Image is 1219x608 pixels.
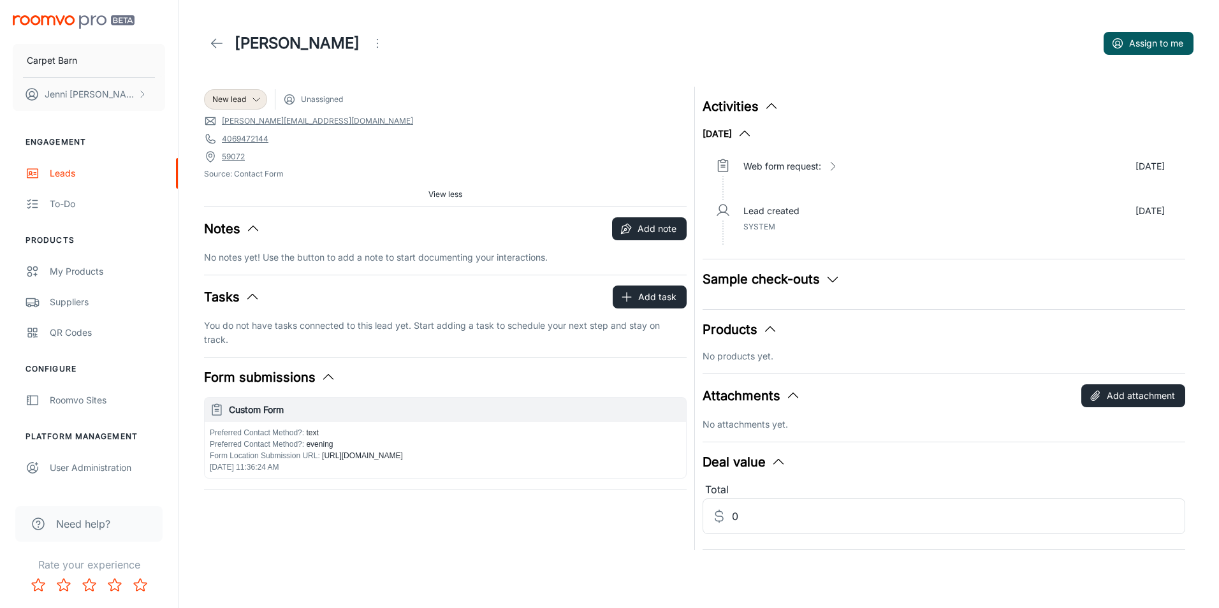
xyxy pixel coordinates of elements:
button: Add task [613,286,687,308]
div: To-do [50,197,165,211]
button: Add note [612,217,687,240]
button: Sample check-outs [703,270,840,289]
p: Rate your experience [10,557,168,572]
h1: [PERSON_NAME] [235,32,360,55]
span: View less [428,189,462,200]
p: Jenni [PERSON_NAME] [45,87,135,101]
span: evening [304,440,333,449]
input: Estimated deal value [732,498,1185,534]
span: Preferred Contact Method? : [210,428,304,437]
button: Rate 1 star [26,572,51,598]
button: Assign to me [1104,32,1193,55]
p: No attachments yet. [703,417,1185,431]
button: Add attachment [1081,384,1185,407]
span: Need help? [56,516,110,532]
span: System [743,222,775,231]
button: Rate 5 star [128,572,153,598]
button: Rate 3 star [77,572,102,598]
button: Rate 2 star [51,572,77,598]
a: [PERSON_NAME][EMAIL_ADDRESS][DOMAIN_NAME] [222,115,413,127]
a: 59072 [222,151,245,163]
button: Custom FormPreferred Contact Method?: textPreferred Contact Method?: eveningForm Location Submiss... [205,398,686,478]
button: Activities [703,97,779,116]
a: 4069472144 [222,133,268,145]
span: [DATE] 11:36:24 AM [210,463,279,472]
button: View less [423,185,467,204]
div: New lead [204,89,267,110]
div: QR Codes [50,326,165,340]
p: No notes yet! Use the button to add a note to start documenting your interactions. [204,250,687,264]
p: [DATE] [1135,204,1165,218]
div: Roomvo Sites [50,393,165,407]
p: You do not have tasks connected to this lead yet. Start adding a task to schedule your next step ... [204,319,687,347]
button: Deal value [703,452,786,472]
span: Preferred Contact Method? : [210,440,304,449]
span: Source: Contact Form [204,168,687,180]
span: New lead [212,94,246,105]
button: Attachments [703,386,801,405]
h6: Custom Form [229,403,681,417]
span: [URL][DOMAIN_NAME] [320,451,403,460]
div: User Administration [50,461,165,475]
span: Unassigned [301,94,343,105]
button: Tasks [204,287,260,307]
div: Suppliers [50,295,165,309]
p: Web form request: [743,159,821,173]
button: Notes [204,219,261,238]
button: [DATE] [703,126,752,141]
button: Carpet Barn [13,44,165,77]
p: [DATE] [1135,159,1165,173]
div: Total [703,482,1185,498]
img: Roomvo PRO Beta [13,15,135,29]
div: My Products [50,264,165,279]
button: Form submissions [204,368,336,387]
p: Lead created [743,204,799,218]
span: text [304,428,319,437]
button: Jenni [PERSON_NAME] [13,78,165,111]
button: Products [703,320,778,339]
span: Form Location Submission URL : [210,451,320,460]
button: Open menu [365,31,390,56]
div: Leads [50,166,165,180]
p: Carpet Barn [27,54,77,68]
button: Rate 4 star [102,572,128,598]
p: No products yet. [703,349,1185,363]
